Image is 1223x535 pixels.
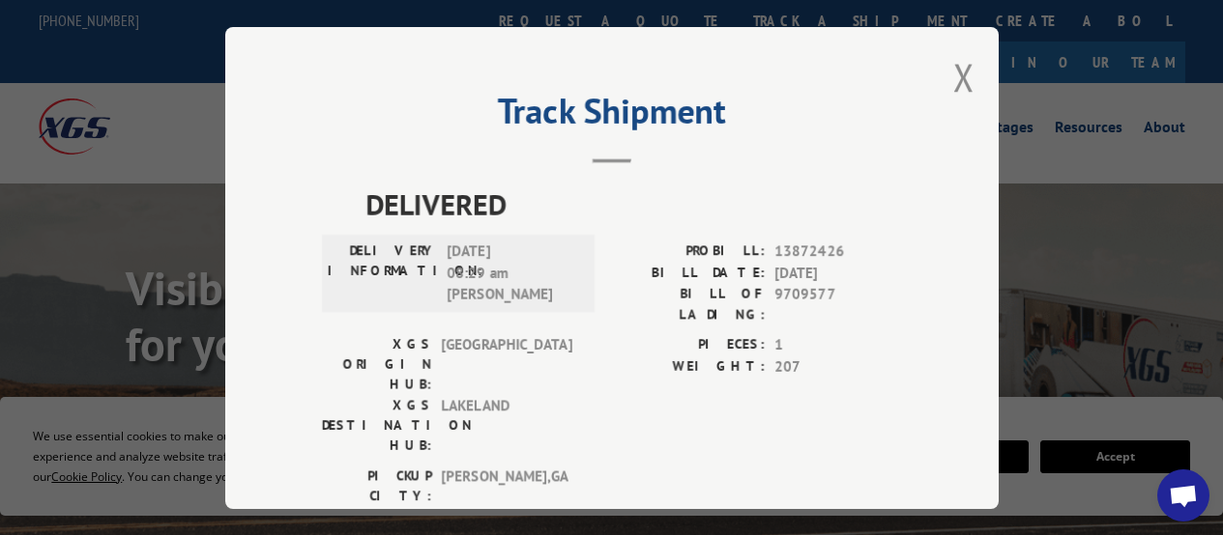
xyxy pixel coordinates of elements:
span: [PERSON_NAME] , GA [441,465,571,506]
span: 13872426 [774,240,902,263]
label: XGS DESTINATION HUB: [322,395,431,456]
label: BILL OF LADING: [612,284,765,324]
button: Close modal [953,51,975,102]
span: [GEOGRAPHIC_DATA] [441,334,571,395]
label: WEIGHT: [612,355,765,378]
label: BILL DATE: [612,262,765,284]
span: 1 [774,334,902,356]
span: [DATE] 08:29 am [PERSON_NAME] [447,240,577,306]
div: Open chat [1157,469,1209,521]
span: DELIVERED [365,183,902,226]
label: XGS ORIGIN HUB: [322,334,431,395]
span: LAKELAND [441,395,571,456]
span: [DATE] [774,262,902,284]
label: PIECES: [612,334,765,356]
h2: Track Shipment [322,98,902,134]
span: 207 [774,355,902,378]
span: 9709577 [774,284,902,324]
label: DELIVERY INFORMATION: [328,240,437,306]
label: PROBILL: [612,240,765,263]
label: PICKUP CITY: [322,465,431,506]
